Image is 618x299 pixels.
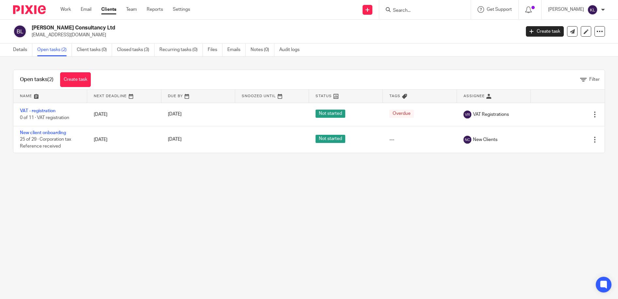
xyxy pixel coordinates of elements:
[13,44,32,56] a: Details
[101,6,116,13] a: Clients
[20,76,54,83] h1: Open tasks
[126,6,137,13] a: Team
[87,126,161,153] td: [DATE]
[81,6,91,13] a: Email
[227,44,246,56] a: Emails
[587,5,598,15] img: svg%3E
[13,25,27,38] img: svg%3E
[251,44,274,56] a: Notes (0)
[47,77,54,82] span: (2)
[526,26,564,37] a: Create task
[77,44,112,56] a: Client tasks (0)
[389,94,400,98] span: Tags
[159,44,203,56] a: Recurring tasks (0)
[87,103,161,126] td: [DATE]
[117,44,154,56] a: Closed tasks (3)
[147,6,163,13] a: Reports
[60,6,71,13] a: Work
[20,115,69,120] span: 0 of 11 · VAT registration
[20,131,66,135] a: New client onboarding
[463,111,471,118] img: svg%3E
[279,44,304,56] a: Audit logs
[316,94,332,98] span: Status
[208,44,222,56] a: Files
[473,136,497,143] span: New Clients
[487,7,512,12] span: Get Support
[20,109,56,113] a: VAT - registration
[13,5,46,14] img: Pixie
[168,137,182,142] span: [DATE]
[473,111,509,118] span: VAT Registrations
[242,94,276,98] span: Snoozed Until
[32,25,419,31] h2: [PERSON_NAME] Consultancy Ltd
[548,6,584,13] p: [PERSON_NAME]
[32,32,516,38] p: [EMAIL_ADDRESS][DOMAIN_NAME]
[173,6,190,13] a: Settings
[589,77,600,82] span: Filter
[392,8,451,14] input: Search
[37,44,72,56] a: Open tasks (2)
[389,110,414,118] span: Overdue
[168,112,182,117] span: [DATE]
[389,136,450,143] div: ---
[316,110,345,118] span: Not started
[60,72,91,87] a: Create task
[463,136,471,144] img: svg%3E
[316,135,345,143] span: Not started
[20,137,71,149] span: 25 of 29 · Corporation tax Reference received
